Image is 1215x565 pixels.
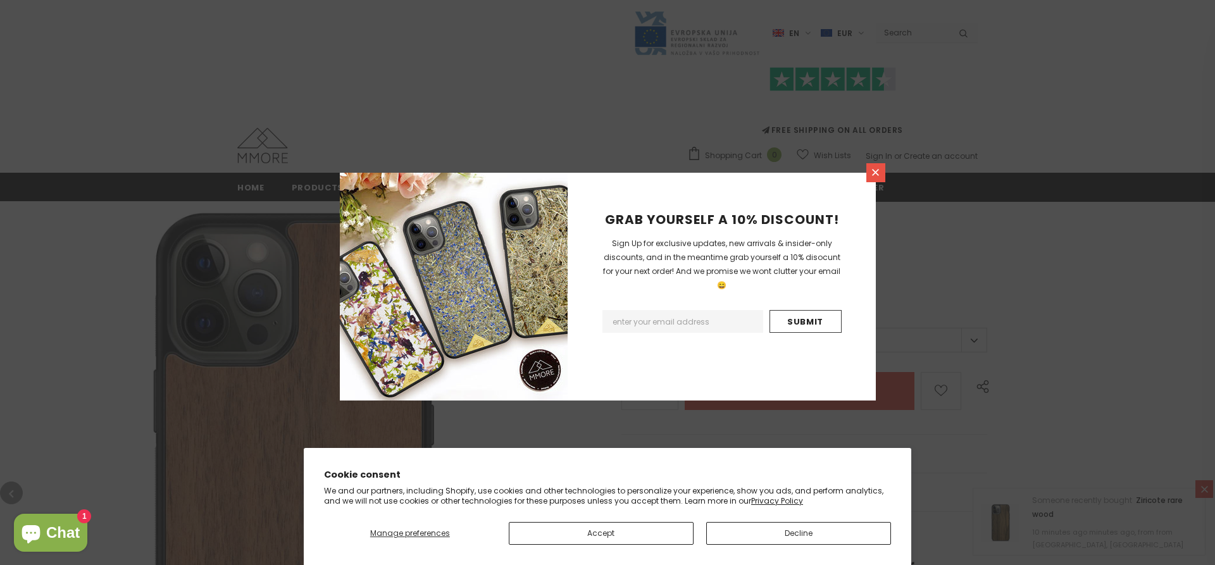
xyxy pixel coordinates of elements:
input: Submit [769,310,842,333]
button: Decline [706,522,891,545]
button: Accept [509,522,694,545]
span: GRAB YOURSELF A 10% DISCOUNT! [605,211,839,228]
h2: Cookie consent [324,468,891,481]
span: Manage preferences [370,528,450,538]
inbox-online-store-chat: Shopify online store chat [10,514,91,555]
a: Privacy Policy [751,495,803,506]
input: Email Address [602,310,763,333]
button: Manage preferences [324,522,496,545]
p: We and our partners, including Shopify, use cookies and other technologies to personalize your ex... [324,486,891,506]
span: Sign Up for exclusive updates, new arrivals & insider-only discounts, and in the meantime grab yo... [603,238,840,290]
a: Close [866,163,885,182]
